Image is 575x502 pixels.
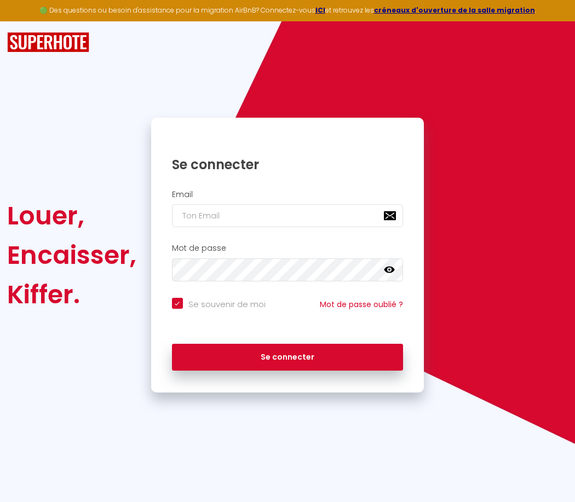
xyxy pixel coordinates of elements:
a: ICI [315,5,325,15]
div: Louer, [7,196,136,235]
h2: Mot de passe [172,244,404,253]
a: Mot de passe oublié ? [320,299,403,310]
img: SuperHote logo [7,32,89,53]
input: Ton Email [172,204,404,227]
div: Kiffer. [7,275,136,314]
div: Encaisser, [7,235,136,275]
button: Se connecter [172,344,404,371]
a: créneaux d'ouverture de la salle migration [374,5,535,15]
h1: Se connecter [172,156,404,173]
h2: Email [172,190,404,199]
